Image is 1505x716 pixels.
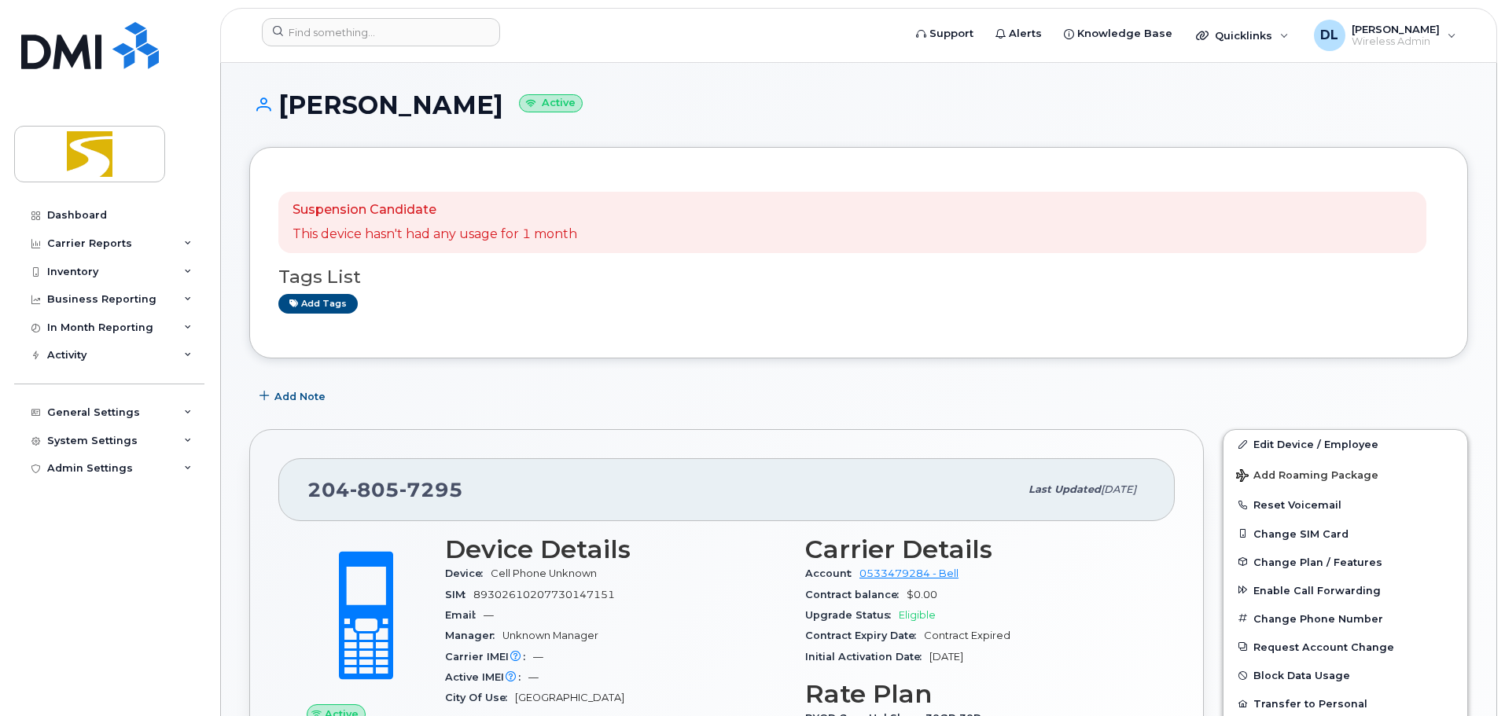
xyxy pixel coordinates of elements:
[899,609,936,621] span: Eligible
[445,651,533,663] span: Carrier IMEI
[502,630,598,641] span: Unknown Manager
[1224,661,1467,689] button: Block Data Usage
[1224,520,1467,548] button: Change SIM Card
[307,478,463,501] span: 204
[293,226,577,244] p: This device hasn't had any usage for 1 month
[805,567,859,579] span: Account
[249,382,339,410] button: Add Note
[805,609,899,621] span: Upgrade Status
[445,671,528,683] span: Active IMEI
[805,535,1146,564] h3: Carrier Details
[1236,469,1378,484] span: Add Roaming Package
[445,535,786,564] h3: Device Details
[278,294,358,314] a: Add tags
[473,589,615,600] span: 89302610207730147151
[528,671,539,683] span: —
[1224,490,1467,519] button: Reset Voicemail
[445,609,484,621] span: Email
[859,567,959,579] a: 0533479284 - Bell
[445,692,515,703] span: City Of Use
[445,567,491,579] span: Device
[350,478,399,501] span: 805
[533,651,543,663] span: —
[929,651,963,663] span: [DATE]
[1224,633,1467,661] button: Request Account Change
[1224,430,1467,458] a: Edit Device / Employee
[1253,584,1381,596] span: Enable Call Forwarding
[1253,556,1382,567] span: Change Plan / Features
[399,478,463,501] span: 7295
[924,630,1010,641] span: Contract Expired
[805,680,1146,708] h3: Rate Plan
[445,589,473,600] span: SIM
[1224,576,1467,604] button: Enable Call Forwarding
[805,630,924,641] span: Contract Expiry Date
[491,567,597,579] span: Cell Phone Unknown
[274,389,326,404] span: Add Note
[519,94,583,112] small: Active
[805,651,929,663] span: Initial Activation Date
[907,589,937,600] span: $0.00
[805,589,907,600] span: Contract balance
[249,91,1468,119] h1: [PERSON_NAME]
[445,630,502,641] span: Manager
[1224,548,1467,576] button: Change Plan / Features
[1224,458,1467,490] button: Add Roaming Package
[1101,483,1136,495] span: [DATE]
[1028,483,1101,495] span: Last updated
[293,201,577,219] p: Suspension Candidate
[278,267,1439,287] h3: Tags List
[1224,604,1467,633] button: Change Phone Number
[484,609,494,621] span: —
[515,692,624,703] span: [GEOGRAPHIC_DATA]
